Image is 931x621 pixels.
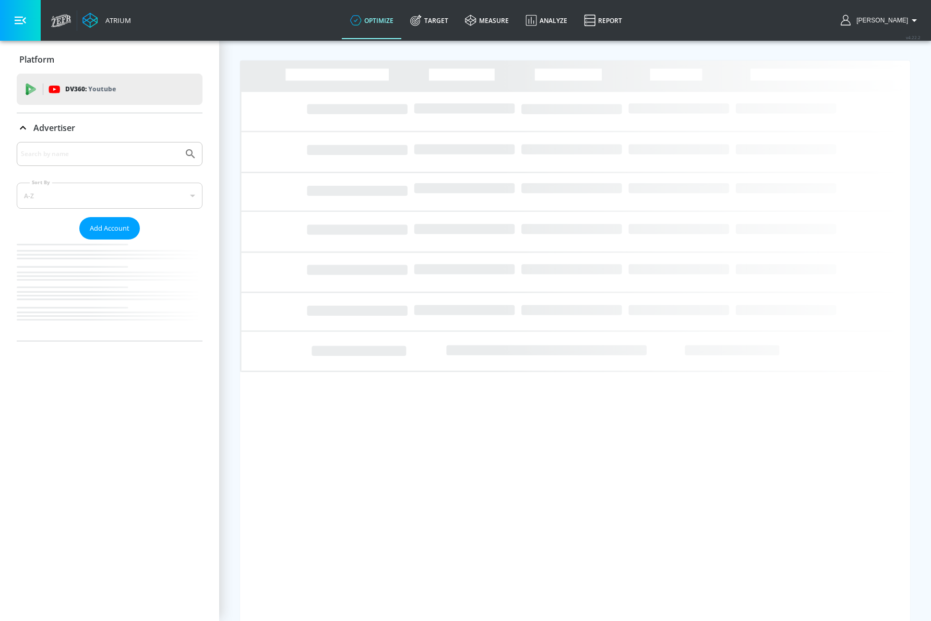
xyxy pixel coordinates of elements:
a: Report [576,2,630,39]
p: DV360: [65,83,116,95]
input: Search by name [21,147,179,161]
span: v 4.22.2 [906,34,921,40]
span: login as: lekhraj.bhadava@zefr.com [852,17,908,24]
div: Platform [17,45,202,74]
p: Youtube [88,83,116,94]
a: optimize [342,2,402,39]
span: Add Account [90,222,129,234]
button: Add Account [79,217,140,240]
button: [PERSON_NAME] [841,14,921,27]
p: Platform [19,54,54,65]
nav: list of Advertiser [17,240,202,341]
a: Atrium [82,13,131,28]
div: A-Z [17,183,202,209]
p: Advertiser [33,122,75,134]
div: Advertiser [17,142,202,341]
div: Atrium [101,16,131,25]
a: measure [457,2,517,39]
a: Analyze [517,2,576,39]
label: Sort By [30,179,52,186]
div: Advertiser [17,113,202,142]
a: Target [402,2,457,39]
div: DV360: Youtube [17,74,202,105]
